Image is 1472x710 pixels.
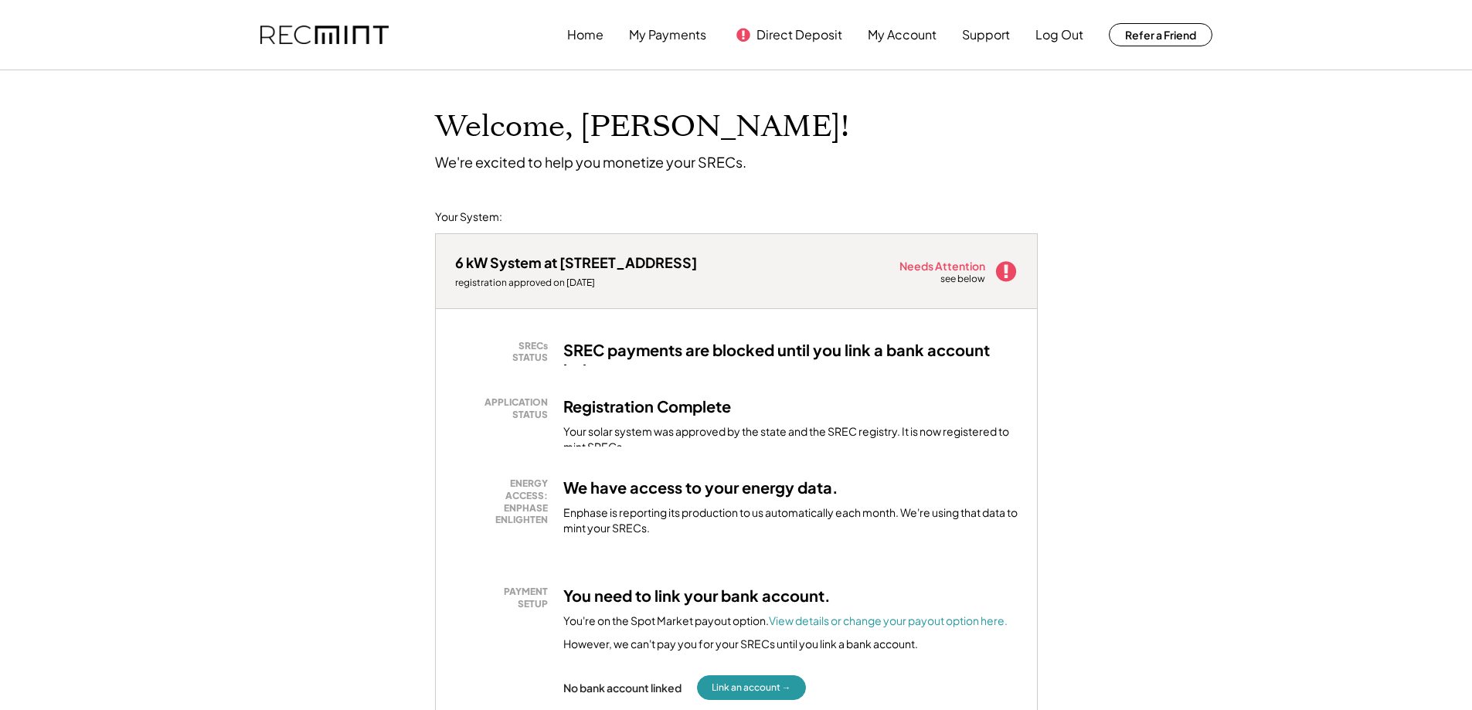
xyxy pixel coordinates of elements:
[563,505,1018,535] div: Enphase is reporting its production to us automatically each month. We're using that data to mint...
[769,613,1008,627] a: View details or change your payout option here.
[899,260,987,271] div: Needs Attention
[463,477,548,525] div: ENERGY ACCESS: ENPHASE ENLIGHTEN
[962,19,1010,50] button: Support
[1035,19,1083,50] button: Log Out
[563,396,731,416] h3: Registration Complete
[435,109,849,145] h1: Welcome, [PERSON_NAME]!
[435,209,502,225] div: Your System:
[463,586,548,610] div: PAYMENT SETUP
[563,477,838,498] h3: We have access to your energy data.
[756,19,842,50] button: Direct Deposit
[463,396,548,420] div: APPLICATION STATUS
[563,681,682,695] div: No bank account linked
[260,25,389,45] img: recmint-logotype%403x.png
[563,586,831,606] h3: You need to link your bank account.
[463,340,548,364] div: SRECs STATUS
[435,153,746,171] div: We're excited to help you monetize your SRECs.
[563,424,1018,454] div: Your solar system was approved by the state and the SREC registry. It is now registered to mint S...
[563,637,918,652] div: However, we can't pay you for your SRECs until you link a bank account.
[563,613,1008,629] div: You're on the Spot Market payout option.
[563,340,1018,380] h3: SREC payments are blocked until you link a bank account below.
[455,253,697,271] div: 6 kW System at [STREET_ADDRESS]
[697,675,806,700] button: Link an account →
[940,273,987,286] div: see below
[567,19,603,50] button: Home
[629,19,706,50] button: My Payments
[455,277,697,289] div: registration approved on [DATE]
[868,19,937,50] button: My Account
[1109,23,1212,46] button: Refer a Friend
